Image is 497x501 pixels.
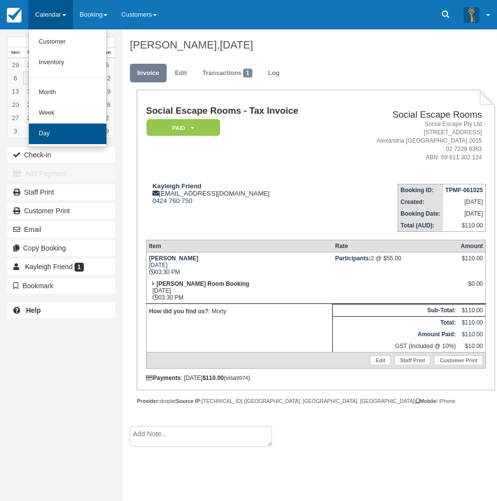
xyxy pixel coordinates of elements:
[7,184,115,200] a: Staff Print
[443,208,486,220] td: [DATE]
[149,308,208,315] strong: How did you find us?
[99,111,115,125] a: 2
[398,208,443,220] th: Booking Date:
[23,72,38,85] a: 7
[8,98,23,111] a: 20
[29,124,106,144] a: Day
[146,119,217,137] a: Paid
[345,120,482,162] address: Social Escape Pty Ltd [STREET_ADDRESS] Alexandria [GEOGRAPHIC_DATA] 2015 02 7228 9363 ABN: 69 611...
[416,398,436,404] strong: Mobile
[458,316,486,328] td: $110.00
[443,196,486,208] td: [DATE]
[398,220,443,232] th: Total (AUD):
[333,316,458,328] th: Total:
[243,69,252,77] span: 1
[130,39,488,51] h1: [PERSON_NAME],
[7,222,115,237] button: Email
[99,48,115,58] th: Sun
[137,398,160,404] strong: Provider:
[395,355,430,365] a: Staff Print
[261,64,287,83] a: Log
[398,184,443,196] th: Booking ID:
[29,52,106,73] a: Inventory
[168,64,194,83] a: Edit
[75,263,84,272] span: 1
[7,203,115,219] a: Customer Print
[333,252,458,278] td: 2 @ $55.00
[147,119,220,136] em: Paid
[26,306,41,314] b: Help
[345,110,482,120] h2: Social Escape Rooms
[156,280,249,287] strong: [PERSON_NAME] Room Booking
[7,240,115,256] button: Copy Booking
[335,255,371,262] strong: Participants
[458,340,486,352] td: $10.00
[7,259,115,275] a: Kayleigh Friend 1
[458,304,486,316] td: $110.00
[333,328,458,340] th: Amount Paid:
[146,375,486,381] div: : [DATE] (visa )
[146,278,332,304] td: [DATE] 03:30 PM
[99,72,115,85] a: 12
[149,306,330,316] p: : Morty
[99,58,115,72] a: 5
[7,302,115,318] a: Help
[99,85,115,98] a: 19
[25,263,73,271] span: Kayleigh Friend
[7,166,115,181] button: Add Payment
[8,58,23,72] a: 29
[99,125,115,138] a: 9
[8,85,23,98] a: 13
[333,340,458,352] td: GST (Included @ 10%)
[176,398,202,404] strong: Source IP:
[23,48,38,58] th: Tue
[370,355,391,365] a: Edit
[7,278,115,294] button: Bookmark
[434,355,483,365] a: Customer Print
[461,255,483,270] div: $110.00
[8,72,23,85] a: 6
[146,182,341,204] div: [EMAIL_ADDRESS][DOMAIN_NAME] 0424 760 750
[23,58,38,72] a: 30
[202,375,224,381] strong: $110.00
[458,328,486,340] td: $110.00
[149,255,199,262] strong: [PERSON_NAME]
[236,375,248,381] small: 9974
[195,64,260,83] a: Transactions1
[464,7,479,23] img: A3
[29,32,106,52] a: Customer
[8,125,23,138] a: 3
[443,220,486,232] td: $110.00
[99,98,115,111] a: 26
[23,125,38,138] a: 4
[146,252,332,278] td: [DATE] 03:30 PM
[146,106,341,116] h1: Social Escape Rooms - Tax Invoice
[8,111,23,125] a: 27
[137,398,495,405] div: droplet [TECHNICAL_ID] ([GEOGRAPHIC_DATA], [GEOGRAPHIC_DATA], [GEOGRAPHIC_DATA]) / iPhone
[23,111,38,125] a: 28
[23,85,38,98] a: 14
[7,147,115,163] button: Check-in
[152,182,201,190] strong: Kayleigh Friend
[146,240,332,252] th: Item
[461,280,483,295] div: $0.00
[146,375,181,381] strong: Payments
[446,187,483,194] strong: TPMF-061025
[333,304,458,316] th: Sub-Total:
[29,82,106,103] a: Month
[220,39,253,51] span: [DATE]
[333,240,458,252] th: Rate
[23,98,38,111] a: 21
[28,29,107,147] ul: Calendar
[8,48,23,58] th: Mon
[458,240,486,252] th: Amount
[398,196,443,208] th: Created:
[130,64,167,83] a: Invoice
[7,8,22,23] img: checkfront-main-nav-mini-logo.png
[29,103,106,124] a: Week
